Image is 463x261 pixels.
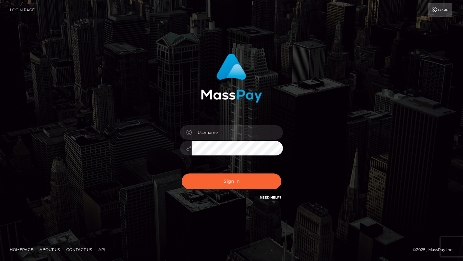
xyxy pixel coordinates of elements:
img: MassPay Login [201,53,262,103]
a: Login Page [10,3,35,17]
a: Contact Us [64,245,95,255]
a: Need Help? [260,195,281,200]
input: Username... [192,125,283,140]
div: © 2025 , MassPay Inc. [413,246,458,253]
a: API [96,245,108,255]
a: About Us [37,245,62,255]
a: Login [428,3,452,17]
a: Homepage [7,245,36,255]
button: Sign in [182,173,281,189]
